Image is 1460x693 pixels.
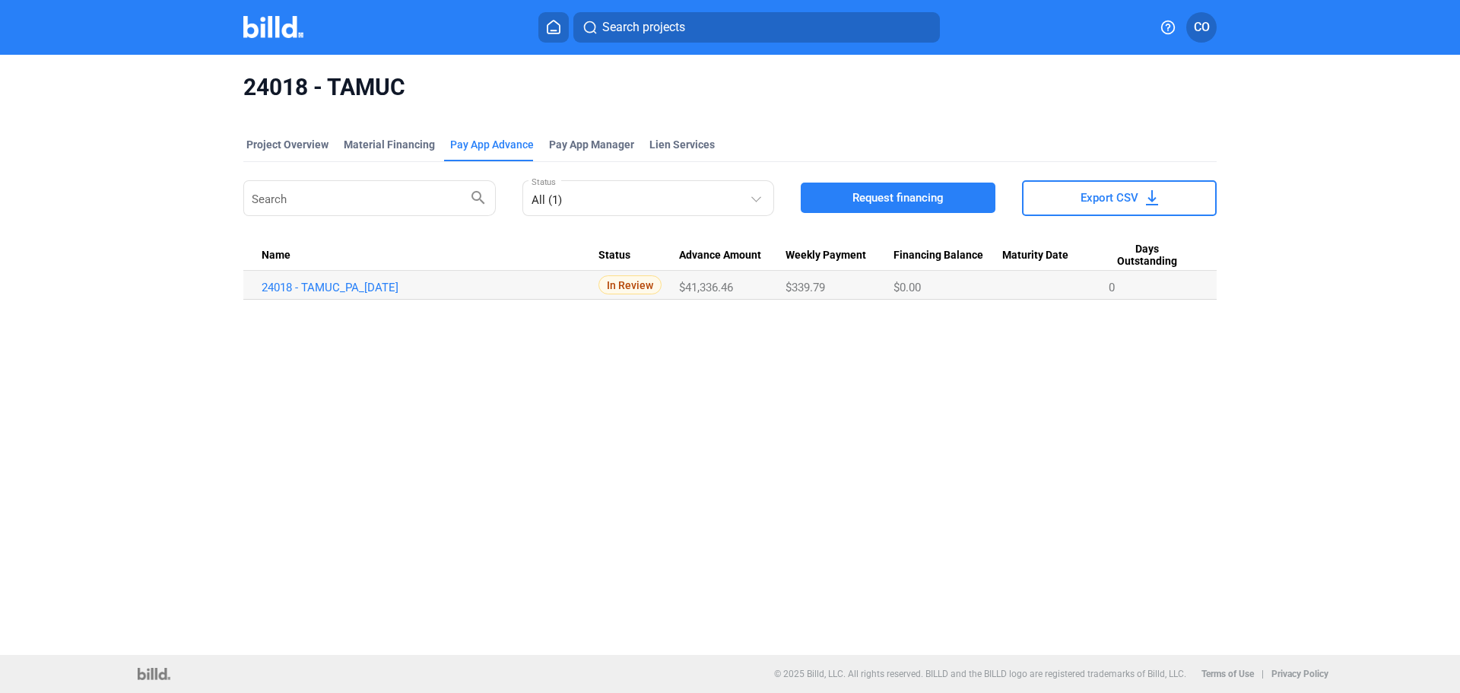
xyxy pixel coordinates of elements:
span: Weekly Payment [786,249,866,262]
span: $339.79 [786,281,825,294]
span: Maturity Date [1002,249,1068,262]
span: Status [598,249,630,262]
span: Days Outstanding [1109,243,1185,269]
span: Financing Balance [893,249,983,262]
div: Material Financing [344,137,435,152]
mat-select-trigger: All (1) [532,193,562,207]
span: In Review [598,275,662,294]
span: Request financing [852,190,944,205]
p: | [1262,669,1264,679]
span: Export CSV [1081,190,1138,205]
span: Search projects [602,18,685,37]
div: Pay App Advance [450,137,534,152]
span: Advance Amount [679,249,761,262]
span: 0 [1109,281,1115,294]
a: 24018 - TAMUC_PA_[DATE] [262,281,598,294]
span: 24018 - TAMUC [243,73,1217,102]
mat-icon: search [469,188,487,206]
span: CO [1194,18,1210,37]
span: $41,336.46 [679,281,733,294]
p: © 2025 Billd, LLC. All rights reserved. BILLD and the BILLD logo are registered trademarks of Bil... [774,669,1186,679]
img: Billd Company Logo [243,16,303,38]
img: logo [138,668,170,680]
span: Name [262,249,290,262]
b: Privacy Policy [1271,669,1328,679]
span: $0.00 [893,281,921,294]
div: Lien Services [649,137,715,152]
b: Terms of Use [1201,669,1254,679]
div: Project Overview [246,137,328,152]
span: Pay App Manager [549,137,634,152]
